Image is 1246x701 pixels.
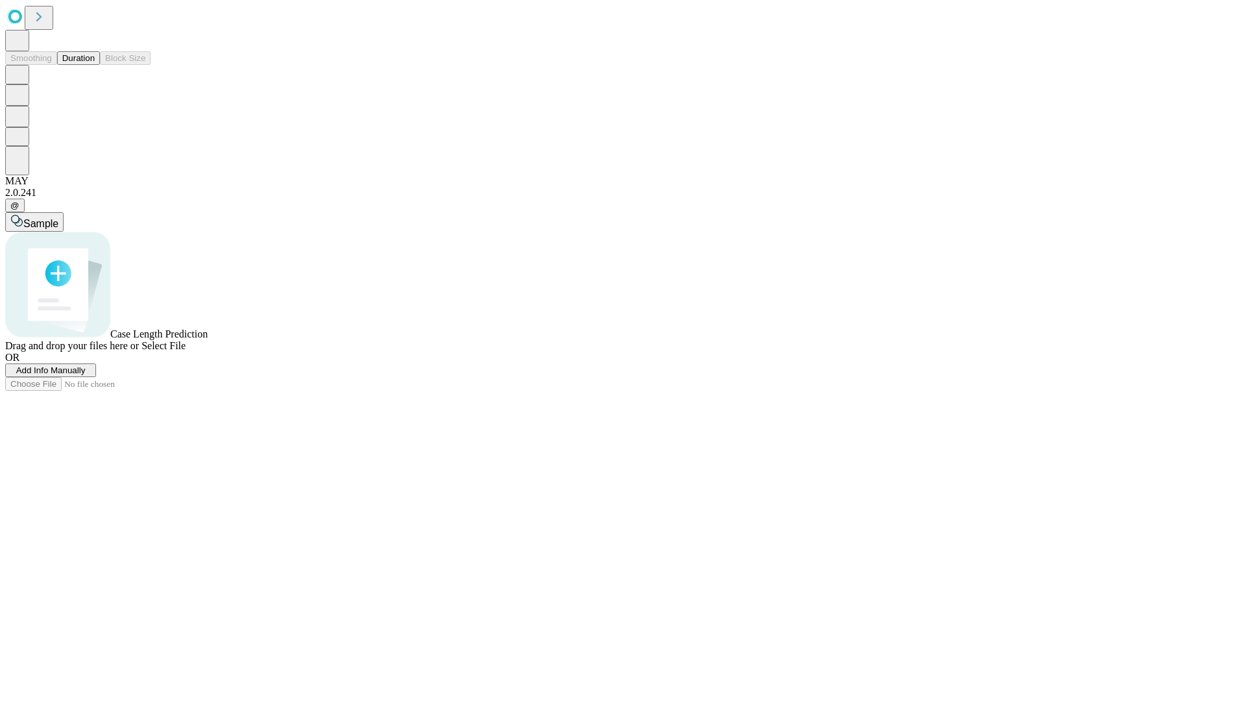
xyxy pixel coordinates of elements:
[5,352,19,363] span: OR
[5,175,1241,187] div: MAY
[141,340,186,351] span: Select File
[57,51,100,65] button: Duration
[10,201,19,210] span: @
[5,51,57,65] button: Smoothing
[5,199,25,212] button: @
[23,218,58,229] span: Sample
[16,365,86,375] span: Add Info Manually
[5,363,96,377] button: Add Info Manually
[110,328,208,339] span: Case Length Prediction
[5,212,64,232] button: Sample
[5,187,1241,199] div: 2.0.241
[5,340,139,351] span: Drag and drop your files here or
[100,51,151,65] button: Block Size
